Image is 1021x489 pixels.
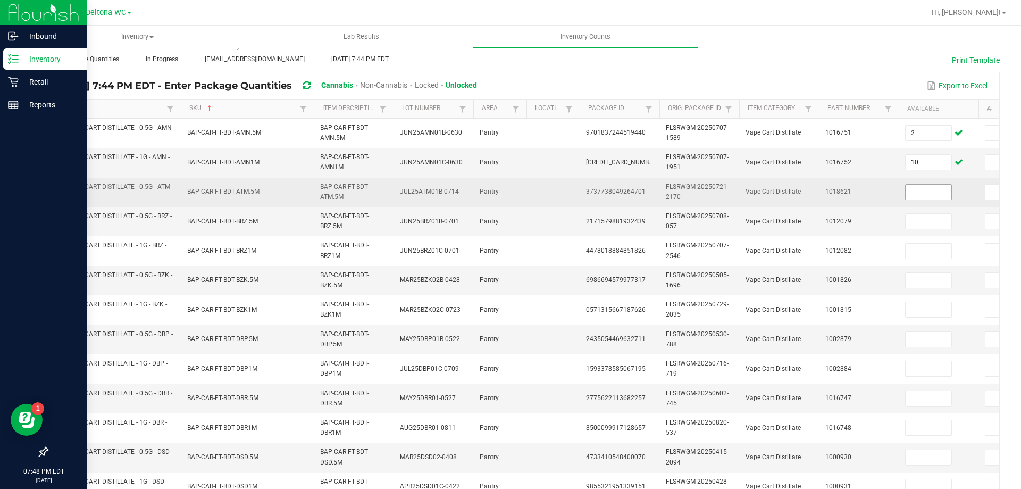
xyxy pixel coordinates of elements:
[320,419,369,436] span: BAP-CAR-FT-BDT-DBR1M
[480,276,499,284] span: Pantry
[509,102,522,115] a: Filter
[400,247,459,254] span: JUN25BRZ01C-0701
[586,159,658,166] span: [CREDIT_CARD_NUMBER]
[55,76,485,96] div: [DATE] 7:44 PM EDT - Enter Package Quantities
[825,276,851,284] span: 1001826
[205,55,305,63] span: [EMAIL_ADDRESS][DOMAIN_NAME]
[187,188,260,195] span: BAP-CAR-FT-BDT-ATM.5M
[187,306,257,313] span: BAP-CAR-FT-BDT-BZK1M
[746,394,801,402] span: Vape Cart Distillate
[666,448,729,466] span: FLSRWGM-20250415-2094
[586,424,646,432] span: 8500099917128657
[748,104,801,113] a: Item CategorySortable
[19,76,82,88] p: Retail
[456,102,469,115] a: Filter
[54,301,167,318] span: FT - VAPE CART DISTILLATE - 1G - BZK - HYI
[54,271,172,289] span: FT - VAPE CART DISTILLATE - 0.5G - BZK - HYI
[8,77,19,87] inline-svg: Retail
[400,394,456,402] span: MAY25DBR01-0527
[746,188,801,195] span: Vape Cart Distillate
[746,218,801,225] span: Vape Cart Distillate
[932,8,1001,16] span: Hi, [PERSON_NAME]!
[54,124,172,142] span: FT - VAPE CART DISTILLATE - 0.5G - AMN - HYB
[86,8,126,17] span: Deltona WC
[480,188,499,195] span: Pantry
[588,104,642,113] a: Package IdSortable
[320,330,369,348] span: BAP-CAR-FT-BDT-DBP.5M
[54,389,172,407] span: FT - VAPE CART DISTILLATE - 0.5G - DBR - IND
[54,153,170,171] span: FT - VAPE CART DISTILLATE - 1G - AMN - HYB
[320,124,369,142] span: BAP-CAR-FT-BDT-AMN.5M
[400,365,459,372] span: JUL25DBP01C-0709
[54,212,172,230] span: FT - VAPE CART DISTILLATE - 0.5G - BRZ - HYB
[746,129,801,136] span: Vape Cart Distillate
[329,32,394,42] span: Lab Results
[187,129,261,136] span: BAP-CAR-FT-BDT-AMN.5M
[249,26,473,48] a: Lab Results
[473,26,697,48] a: Inventory Counts
[8,54,19,64] inline-svg: Inventory
[54,360,168,377] span: FT - VAPE CART DISTILLATE - 1G - DBP - SAT
[8,100,19,110] inline-svg: Reports
[666,124,729,142] span: FLSRWGM-20250707-1589
[187,394,258,402] span: BAP-CAR-FT-BDT-DBR.5M
[666,330,729,348] span: FLSRWGM-20250530-788
[187,453,258,461] span: BAP-CAR-FT-BDT-DSD.5M
[320,448,369,466] span: BAP-CAR-FT-BDT-DSD.5M
[666,242,729,259] span: FLSRWGM-20250707-2546
[482,104,509,113] a: AreaSortable
[164,102,177,115] a: Filter
[586,129,646,136] span: 9701837244519440
[586,453,646,461] span: 4733410548400070
[827,104,881,113] a: Part NumberSortable
[400,188,459,195] span: JUL25ATM01B-0714
[320,271,369,289] span: BAP-CAR-FT-BDT-BZK.5M
[480,159,499,166] span: Pantry
[825,453,851,461] span: 1000930
[746,453,801,461] span: Vape Cart Distillate
[54,242,166,259] span: FT - VAPE CART DISTILLATE - 1G - BRZ - HYB
[666,212,729,230] span: FLSRWGM-20250708-057
[586,218,646,225] span: 2171579881932439
[189,104,296,113] a: SKUSortable
[952,55,1000,65] button: Print Template
[376,102,389,115] a: Filter
[668,104,722,113] a: Orig. Package IdSortable
[722,102,735,115] a: Filter
[320,212,369,230] span: BAP-CAR-FT-BDT-BRZ.5M
[546,32,625,42] span: Inventory Counts
[586,276,646,284] span: 6986694579977317
[480,424,499,432] span: Pantry
[187,335,258,343] span: BAP-CAR-FT-BDT-DBP.5M
[320,242,369,259] span: BAP-CAR-FT-BDT-BRZ1M
[187,218,258,225] span: BAP-CAR-FT-BDT-BRZ.5M
[205,104,214,113] span: Sortable
[331,55,389,63] span: [DATE] 7:44 PM EDT
[825,365,851,372] span: 1002884
[666,153,729,171] span: FLSRWGM-20250707-1951
[400,218,459,225] span: JUN25BRZ01B-0701
[586,394,646,402] span: 2775622113682257
[825,218,851,225] span: 1012079
[402,104,456,113] a: Lot NumberSortable
[825,306,851,313] span: 1001815
[54,448,173,466] span: FT - VAPE CART DISTILLATE - 0.5G - DSD - IND
[400,129,462,136] span: JUN25AMN01B-0630
[746,365,801,372] span: Vape Cart Distillate
[825,394,851,402] span: 1016747
[26,26,249,48] a: Inventory
[586,188,646,195] span: 3737738049264701
[746,276,801,284] span: Vape Cart Distillate
[19,53,82,65] p: Inventory
[586,365,646,372] span: 1593378585067195
[746,424,801,432] span: Vape Cart Distillate
[924,77,990,95] button: Export to Excel
[882,102,894,115] a: Filter
[666,301,729,318] span: FLSRWGM-20250729-2035
[746,335,801,343] span: Vape Cart Distillate
[320,301,369,318] span: BAP-CAR-FT-BDT-BZK1M
[400,424,456,432] span: AUG25DBR01-0811
[11,404,43,436] iframe: Resource center
[746,306,801,313] span: Vape Cart Distillate
[400,159,463,166] span: JUN25AMN01C-0630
